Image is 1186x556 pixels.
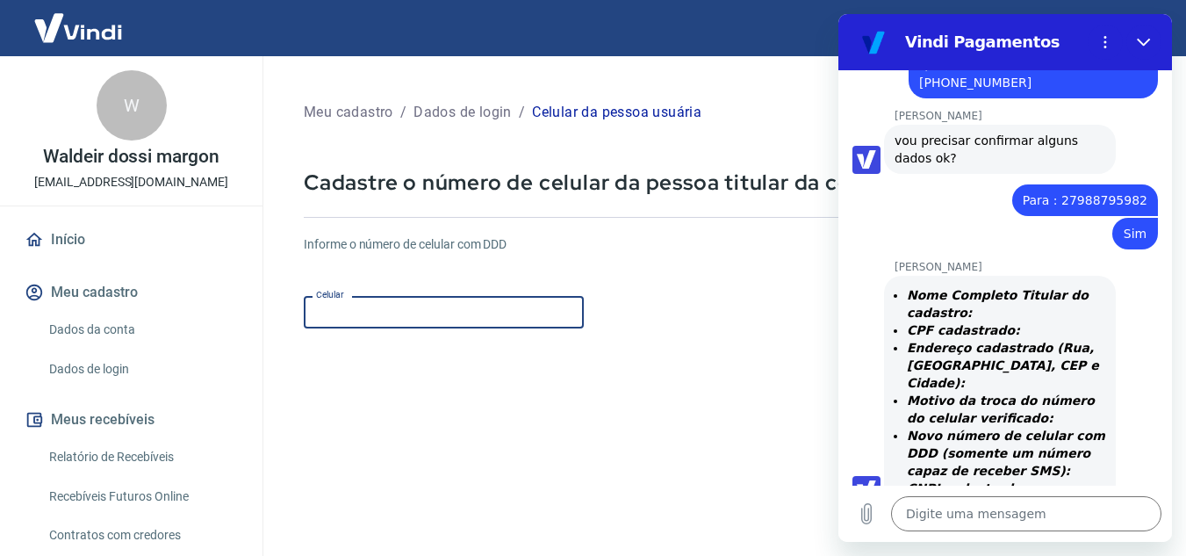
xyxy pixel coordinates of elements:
label: Celular [316,288,344,301]
p: Dados de login [413,102,512,123]
p: [EMAIL_ADDRESS][DOMAIN_NAME] [34,173,228,191]
button: Meu cadastro [21,273,241,312]
p: Cadastre o número de celular da pessoa titular da conta [PERSON_NAME] [304,169,1144,196]
a: Contratos com credores [42,517,241,553]
button: Meus recebíveis [21,401,241,439]
a: Dados de login [42,351,241,387]
div: W [97,70,167,141]
p: Waldeir dossi margon [43,148,219,166]
p: / [519,102,525,123]
img: Vindi [21,1,135,54]
a: Início [21,220,241,259]
button: Sair [1102,12,1165,45]
p: Celular da pessoa usuária [532,102,701,123]
p: Meu cadastro [304,102,393,123]
p: / [400,102,406,123]
a: Recebíveis Futuros Online [42,479,241,515]
h6: Informe o número de celular com DDD [304,235,1144,254]
a: Relatório de Recebíveis [42,439,241,475]
a: Dados da conta [42,312,241,348]
iframe: Janela de mensagens [838,14,1172,542]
